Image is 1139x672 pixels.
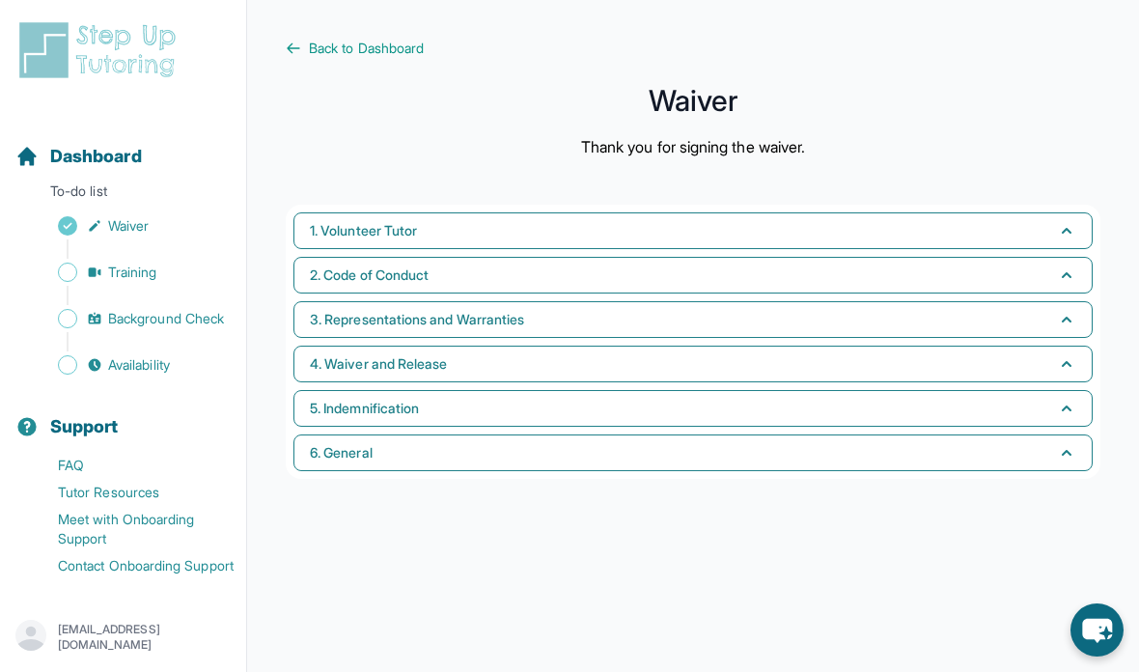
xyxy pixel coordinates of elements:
button: 4. Waiver and Release [293,346,1093,382]
img: logo [15,19,187,81]
button: 5. Indemnification [293,390,1093,427]
span: Background Check [108,309,224,328]
a: Training [15,259,246,286]
button: 2. Code of Conduct [293,257,1093,294]
span: Back to Dashboard [309,39,424,58]
span: Dashboard [50,143,142,170]
span: 3. Representations and Warranties [310,310,524,329]
a: Availability [15,351,246,378]
span: Support [50,413,119,440]
a: Meet with Onboarding Support [15,506,246,552]
a: Tutor Resources [15,479,246,506]
a: Contact Onboarding Support [15,552,246,579]
a: Background Check [15,305,246,332]
span: 4. Waiver and Release [310,354,447,374]
button: 3. Representations and Warranties [293,301,1093,338]
button: Dashboard [8,112,238,178]
button: 1. Volunteer Tutor [293,212,1093,249]
button: chat-button [1070,603,1124,657]
a: FAQ [15,452,246,479]
a: Waiver [15,212,246,239]
span: Waiver [108,216,149,236]
a: Back to Dashboard [286,39,1100,58]
h1: Waiver [286,89,1100,112]
a: Dashboard [15,143,142,170]
span: Training [108,263,157,282]
p: To-do list [8,182,238,209]
button: Support [8,382,238,448]
span: 1. Volunteer Tutor [310,221,417,240]
span: 6. General [310,443,373,462]
span: Availability [108,355,170,375]
span: 2. Code of Conduct [310,266,429,285]
p: Thank you for signing the waiver. [581,135,805,158]
button: 6. General [293,434,1093,471]
button: [EMAIL_ADDRESS][DOMAIN_NAME] [15,620,231,655]
span: 5. Indemnification [310,399,419,418]
p: [EMAIL_ADDRESS][DOMAIN_NAME] [58,622,231,653]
